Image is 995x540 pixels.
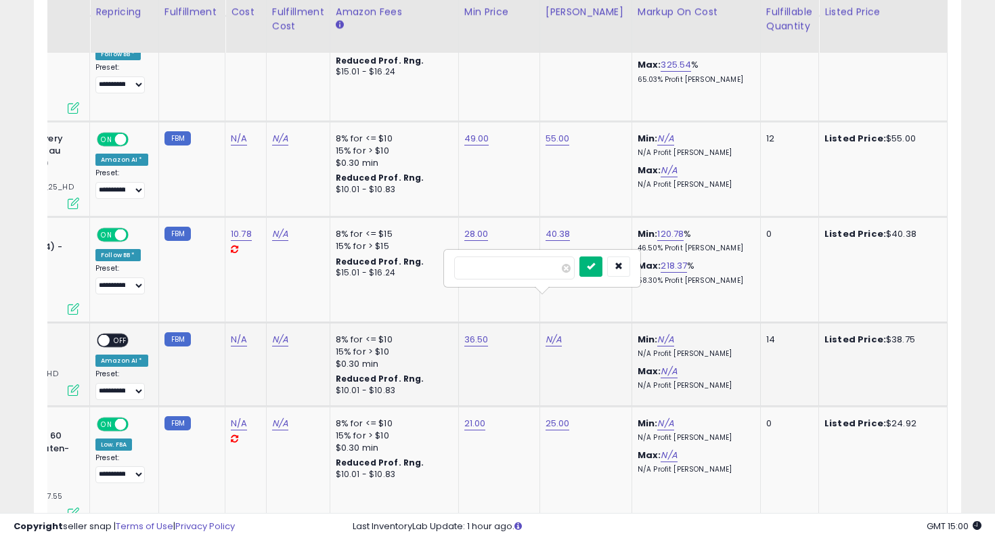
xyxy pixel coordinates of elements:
div: $15.01 - $16.24 [336,267,448,279]
b: Listed Price: [824,227,886,240]
b: Max: [638,259,661,272]
a: N/A [272,227,288,241]
b: Min: [638,132,658,145]
span: ON [98,133,115,145]
div: Fulfillment [164,5,219,19]
div: Markup on Cost [638,5,755,19]
a: N/A [657,417,673,430]
div: $15.01 - $16.24 [336,66,448,78]
span: 2025-08-16 15:00 GMT [927,520,981,533]
div: [PERSON_NAME] [546,5,626,19]
div: Last InventoryLab Update: 1 hour ago. [353,520,982,533]
div: Low. FBA [95,438,132,451]
span: ON [98,418,115,430]
a: 40.38 [546,227,571,241]
a: N/A [272,417,288,430]
a: N/A [661,365,677,378]
b: Max: [638,449,661,462]
a: N/A [272,333,288,346]
div: 15% for > $10 [336,430,448,442]
div: $40.38 [824,228,937,240]
div: Min Price [464,5,534,19]
div: Follow BB * [95,249,141,261]
div: 0 [766,418,808,430]
b: Max: [638,365,661,378]
p: N/A Profit [PERSON_NAME] [638,381,750,390]
b: Max: [638,164,661,177]
b: Reduced Prof. Rng. [336,457,424,468]
b: Reduced Prof. Rng. [336,256,424,267]
p: 46.50% Profit [PERSON_NAME] [638,244,750,253]
a: N/A [546,333,562,346]
b: Listed Price: [824,417,886,430]
div: 15% for > $15 [336,240,448,252]
p: N/A Profit [PERSON_NAME] [638,433,750,443]
a: N/A [231,333,247,346]
a: N/A [231,132,247,145]
p: N/A Profit [PERSON_NAME] [638,465,750,474]
div: 15% for > $10 [336,346,448,358]
span: OFF [110,334,131,346]
b: Min: [638,227,658,240]
div: Amazon Fees [336,5,453,19]
div: $0.30 min [336,358,448,370]
b: Min: [638,333,658,346]
a: 21.00 [464,417,486,430]
div: $0.30 min [336,157,448,169]
b: Listed Price: [824,333,886,346]
small: FBM [164,416,191,430]
b: Min: [638,417,658,430]
div: Preset: [95,63,148,93]
div: Amazon AI * [95,154,148,166]
div: Repricing [95,5,153,19]
p: 65.03% Profit [PERSON_NAME] [638,75,750,85]
p: N/A Profit [PERSON_NAME] [638,180,750,189]
strong: Copyright [14,520,63,533]
small: FBM [164,332,191,346]
div: Preset: [95,369,148,400]
div: $0.30 min [336,442,448,454]
small: FBM [164,131,191,145]
div: Amazon AI * [95,355,148,367]
div: % [638,260,750,285]
a: Privacy Policy [175,520,235,533]
b: Max: [638,58,661,71]
a: 36.50 [464,333,489,346]
a: 325.54 [661,58,691,72]
div: 8% for <= $10 [336,133,448,145]
b: Reduced Prof. Rng. [336,373,424,384]
div: Preset: [95,264,148,294]
a: 28.00 [464,227,489,241]
b: Reduced Prof. Rng. [336,55,424,66]
a: N/A [657,132,673,145]
a: N/A [661,164,677,177]
div: $10.01 - $10.83 [336,184,448,196]
p: N/A Profit [PERSON_NAME] [638,148,750,158]
div: Fulfillment Cost [272,5,324,33]
a: 120.78 [657,227,684,241]
div: $10.01 - $10.83 [336,385,448,397]
div: Preset: [95,168,148,199]
a: N/A [657,333,673,346]
a: 25.00 [546,417,570,430]
div: Cost [231,5,261,19]
span: ON [98,229,115,241]
div: Fulfillable Quantity [766,5,813,33]
small: FBM [164,227,191,241]
div: % [638,59,750,84]
b: Reduced Prof. Rng. [336,172,424,183]
span: OFF [127,229,148,241]
a: 49.00 [464,132,489,145]
span: OFF [127,133,148,145]
a: N/A [661,449,677,462]
span: OFF [127,418,148,430]
a: 55.00 [546,132,570,145]
div: 8% for <= $10 [336,334,448,346]
b: Listed Price: [824,132,886,145]
div: $24.92 [824,418,937,430]
p: N/A Profit [PERSON_NAME] [638,349,750,359]
div: $10.01 - $10.83 [336,469,448,480]
div: 8% for <= $10 [336,418,448,430]
div: 12 [766,133,808,145]
div: Preset: [95,453,148,484]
